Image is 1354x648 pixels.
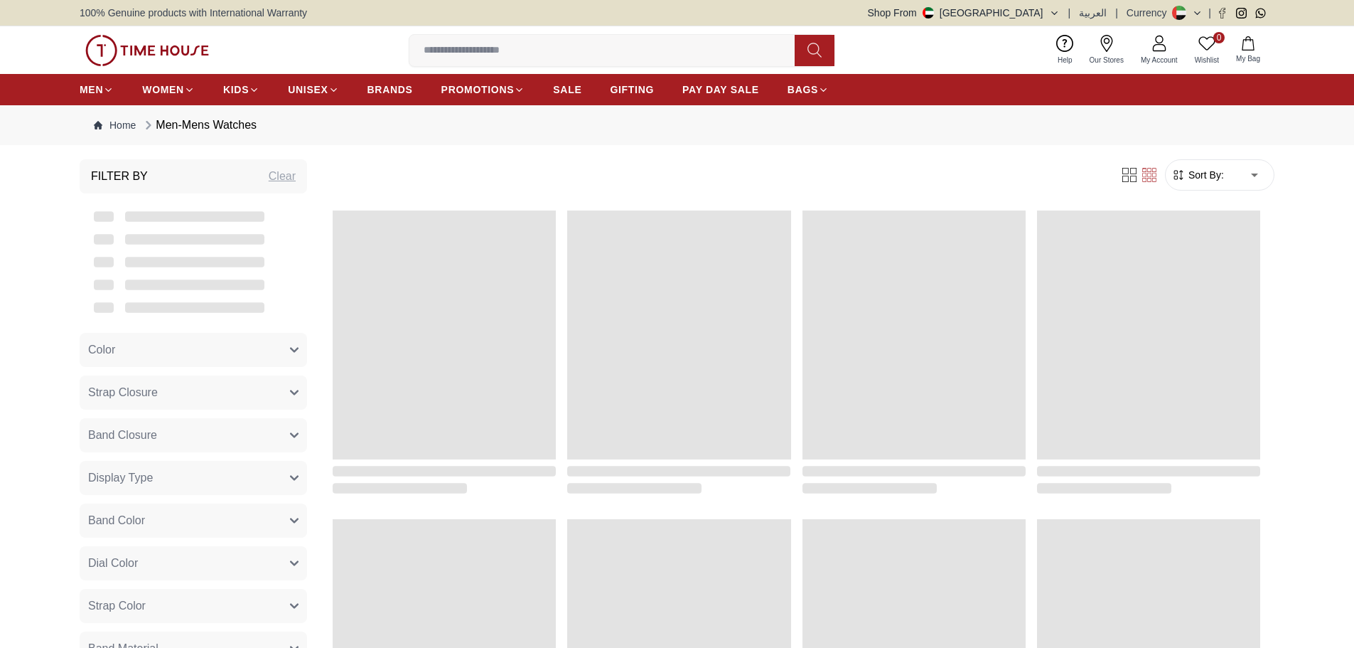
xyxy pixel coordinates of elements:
[1208,6,1211,20] span: |
[223,83,249,97] span: KIDS
[610,83,654,97] span: GIFTING
[88,341,115,358] span: Color
[788,83,818,97] span: BAGS
[80,504,307,538] button: Band Color
[1230,53,1266,64] span: My Bag
[1236,8,1247,18] a: Instagram
[80,589,307,623] button: Strap Color
[441,77,525,102] a: PROMOTIONS
[1213,32,1225,43] span: 0
[85,35,209,66] img: ...
[1186,168,1224,182] span: Sort By:
[788,77,829,102] a: BAGS
[1049,32,1081,68] a: Help
[142,83,184,97] span: WOMEN
[88,469,153,487] span: Display Type
[610,77,654,102] a: GIFTING
[1084,55,1129,65] span: Our Stores
[80,461,307,495] button: Display Type
[141,117,257,134] div: Men-Mens Watches
[682,83,759,97] span: PAY DAY SALE
[1227,33,1269,67] button: My Bag
[91,168,148,185] h3: Filter By
[80,105,1274,145] nav: Breadcrumb
[1189,55,1225,65] span: Wishlist
[367,77,413,102] a: BRANDS
[1081,32,1132,68] a: Our Stores
[441,83,515,97] span: PROMOTIONS
[1115,6,1118,20] span: |
[94,118,136,132] a: Home
[80,77,114,102] a: MEN
[1127,6,1173,20] div: Currency
[1079,6,1107,20] button: العربية
[223,77,259,102] a: KIDS
[80,83,103,97] span: MEN
[1217,8,1227,18] a: Facebook
[88,427,157,444] span: Band Closure
[88,384,158,401] span: Strap Closure
[1255,8,1266,18] a: Whatsapp
[80,376,307,410] button: Strap Closure
[1186,32,1227,68] a: 0Wishlist
[88,512,145,529] span: Band Color
[80,333,307,367] button: Color
[682,77,759,102] a: PAY DAY SALE
[88,597,146,615] span: Strap Color
[553,83,581,97] span: SALE
[80,6,307,20] span: 100% Genuine products with International Warranty
[1068,6,1071,20] span: |
[367,83,413,97] span: BRANDS
[1135,55,1183,65] span: My Account
[88,555,138,572] span: Dial Color
[868,6,1060,20] button: Shop From[GEOGRAPHIC_DATA]
[1052,55,1078,65] span: Help
[288,77,338,102] a: UNISEX
[923,7,934,18] img: United Arab Emirates
[1171,168,1224,182] button: Sort By:
[288,83,328,97] span: UNISEX
[553,77,581,102] a: SALE
[142,77,195,102] a: WOMEN
[269,168,296,185] div: Clear
[80,546,307,580] button: Dial Color
[80,418,307,452] button: Band Closure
